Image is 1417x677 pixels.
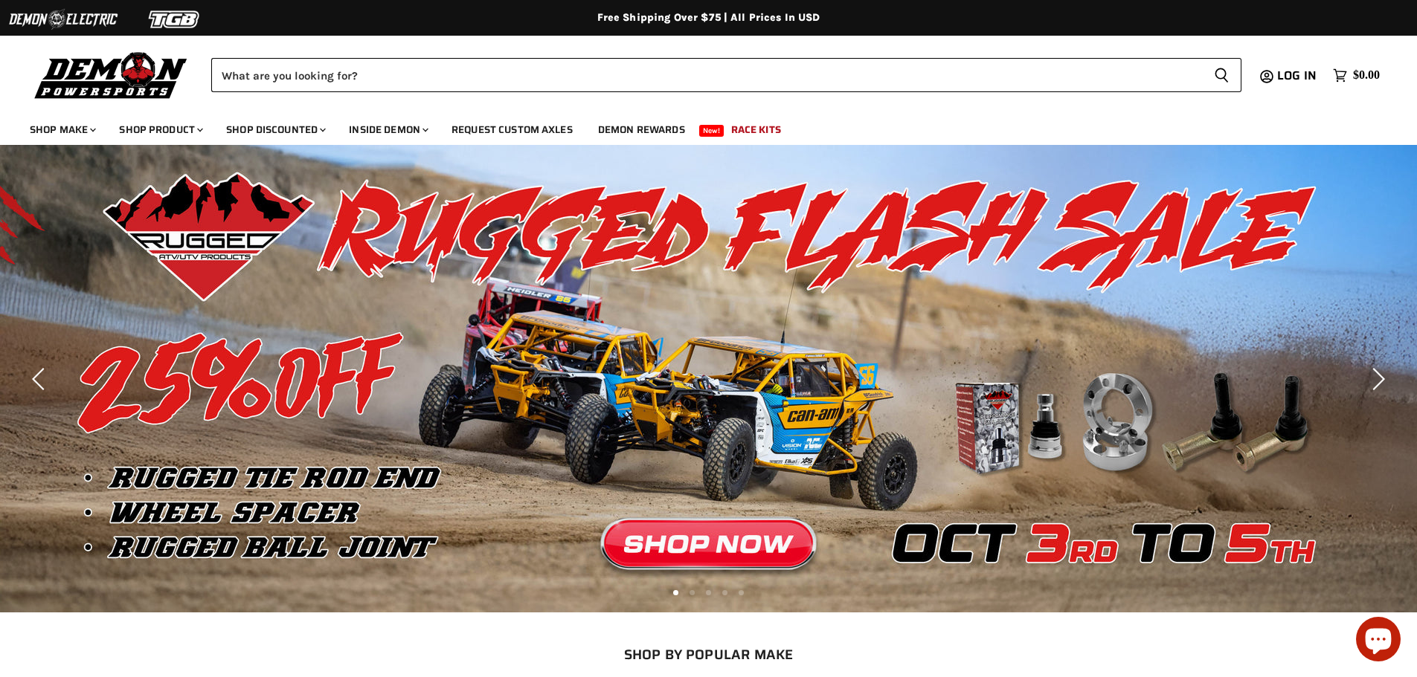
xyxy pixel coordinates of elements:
a: Request Custom Axles [440,114,584,145]
span: Log in [1277,66,1317,85]
img: Demon Electric Logo 2 [7,5,119,33]
a: Demon Rewards [587,114,696,145]
a: Log in [1270,69,1326,82]
a: $0.00 [1326,65,1387,86]
form: Product [211,58,1241,92]
li: Page dot 2 [690,590,695,595]
li: Page dot 3 [706,590,711,595]
div: Free Shipping Over $75 | All Prices In USD [114,11,1304,25]
a: Shop Product [108,114,212,145]
ul: Main menu [19,108,1376,145]
li: Page dot 4 [722,590,727,595]
li: Page dot 5 [739,590,744,595]
li: Page dot 1 [673,590,678,595]
a: Race Kits [720,114,792,145]
button: Next [1361,364,1391,394]
a: Inside Demon [338,114,437,145]
img: Demon Powersports [30,48,193,101]
img: TGB Logo 2 [119,5,231,33]
span: $0.00 [1353,68,1380,82]
inbox-online-store-chat: Shopify online store chat [1352,617,1405,665]
input: Search [211,58,1202,92]
button: Previous [26,364,56,394]
a: Shop Make [19,114,105,145]
span: New! [699,125,724,137]
a: Shop Discounted [215,114,335,145]
button: Search [1202,58,1241,92]
h2: SHOP BY POPULAR MAKE [132,647,1285,662]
